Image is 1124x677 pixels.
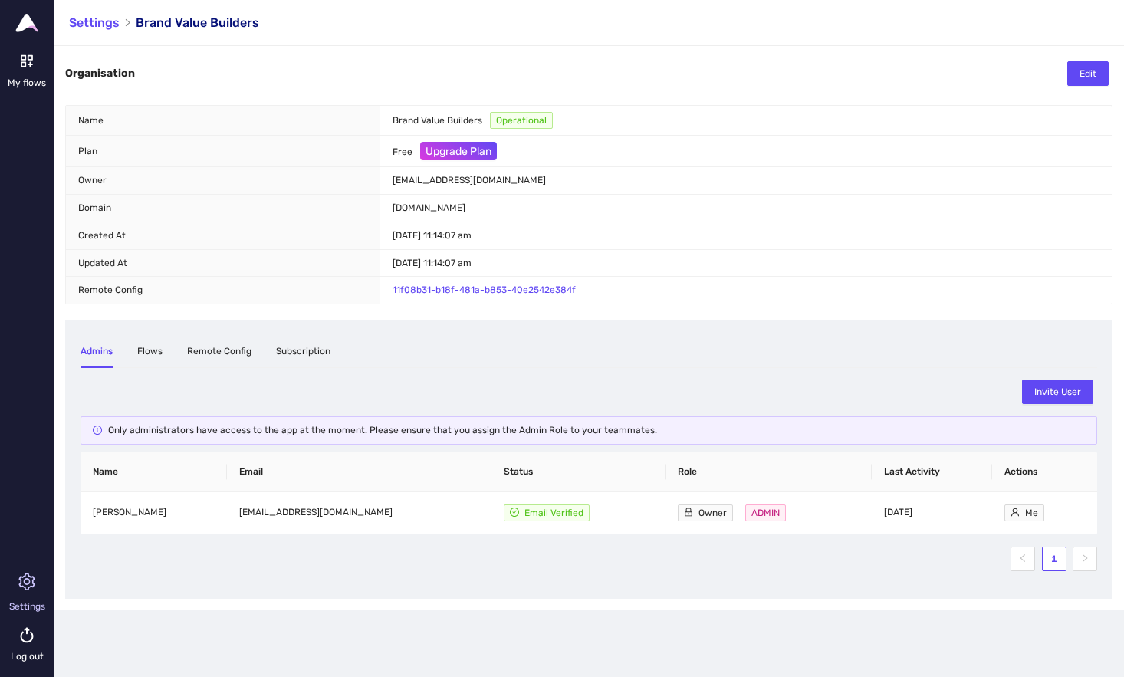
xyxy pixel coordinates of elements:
div: Admins [81,344,113,359]
div: Organisation [65,65,1063,82]
button: Upgrade Plan [420,142,497,160]
td: [EMAIL_ADDRESS][DOMAIN_NAME] [227,492,492,534]
span: Me [1025,508,1038,518]
span: Owner [698,508,727,518]
span: Owner [78,175,107,186]
span: [DATE] 11:14:07 am [393,258,472,268]
span: info-circle [93,426,102,435]
td: [PERSON_NAME] [81,492,227,534]
span: right [123,18,132,27]
img: Upflowy logo [15,14,38,32]
span: [DOMAIN_NAME] [393,202,465,213]
span: Updated At [78,258,127,268]
span: Operational [490,112,553,129]
li: 1 [1042,547,1066,571]
button: Edit [1067,61,1109,86]
div: Only administrators have access to the app at the moment. Please ensure that you assign the Admin... [108,423,1085,438]
button: left [1011,547,1035,571]
a: 1 [1043,547,1066,570]
span: Domain [78,202,111,213]
a: Settings [69,15,120,30]
span: Brand Value Builders [393,115,482,126]
div: Subscription [276,344,330,359]
span: Name [78,115,104,126]
div: Flows [137,344,163,359]
span: Free [393,146,412,157]
span: Invite User [1034,385,1081,399]
th: Actions [992,452,1097,492]
div: Remote Config [187,344,251,359]
span: Created At [78,230,126,241]
span: Edit [1080,67,1096,81]
span: left [1018,554,1027,563]
a: 11f08b31-b18f-481a-b853-40e2542e384f [393,284,576,295]
span: right [1080,554,1089,563]
span: [EMAIL_ADDRESS][DOMAIN_NAME] [393,175,546,186]
span: lock [684,508,693,517]
th: Last Activity [872,452,991,492]
li: Previous Page [1007,547,1031,571]
span: ADMIN [745,504,786,521]
th: Email [227,452,492,492]
td: [DATE] [872,492,991,534]
span: Remote Config [78,284,143,295]
span: Plan [78,146,97,156]
th: Name [81,452,227,492]
th: Status [491,452,665,492]
span: check-circle [510,508,519,517]
li: Next Page [1073,547,1097,571]
span: [DATE] 11:14:07 am [393,230,472,241]
button: right [1073,547,1097,571]
button: Invite User [1022,380,1093,404]
th: Role [666,452,873,492]
span: Brand Value Builders [136,15,259,30]
span: Upgrade Plan [426,143,491,160]
span: Email Verified [524,508,583,518]
span: user [1011,508,1020,517]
